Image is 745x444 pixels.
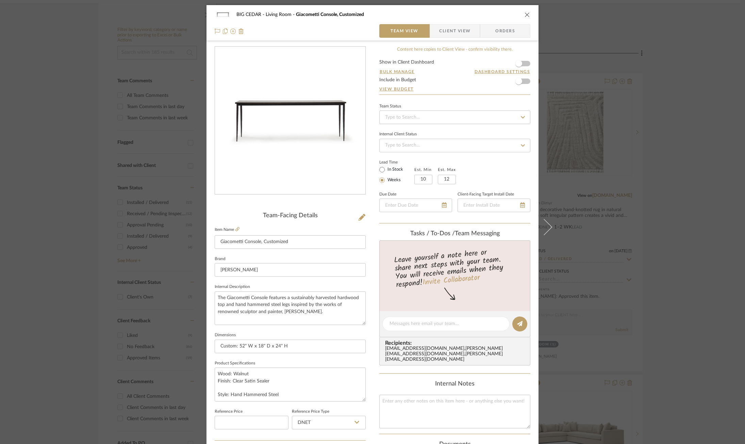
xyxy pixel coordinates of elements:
input: Enter the dimensions of this item [215,340,366,353]
span: Team View [391,24,418,38]
input: Enter Brand [215,263,366,277]
img: 9eda9115-4a89-4c79-8e40-c9411a15e32a_436x436.jpg [215,69,365,172]
div: Team-Facing Details [215,212,366,220]
label: Brand [215,257,226,261]
div: Team Status [379,105,401,108]
input: Enter Item Name [215,235,366,249]
span: Client View [439,24,470,38]
label: Client-Facing Target Install Date [458,193,514,196]
input: Type to Search… [379,110,530,124]
label: Internal Description [215,285,250,289]
div: Leave yourself a note here or share next steps with your team. You will receive emails when they ... [379,245,531,291]
img: 9eda9115-4a89-4c79-8e40-c9411a15e32a_48x40.jpg [215,8,231,21]
span: Living Room [266,12,296,17]
input: Enter Install Date [458,199,530,212]
span: Giacometti Console, Customized [296,12,364,17]
div: Internal Notes [379,380,530,388]
label: Est. Min [414,167,432,172]
label: Dimensions [215,334,236,337]
span: BIG CEDAR [236,12,266,17]
label: Weeks [386,177,401,183]
label: Product Specifications [215,362,255,365]
div: Internal Client Status [379,133,417,136]
a: View Budget [379,86,530,92]
span: Tasks / To-Dos / [410,230,455,237]
button: Bulk Manage [379,69,415,75]
label: Reference Price Type [292,410,329,413]
mat-radio-group: Select item type [379,165,414,184]
button: Dashboard Settings [474,69,530,75]
label: Reference Price [215,410,243,413]
label: Item Name [215,227,239,233]
label: In Stock [386,167,403,173]
div: [EMAIL_ADDRESS][DOMAIN_NAME] , [PERSON_NAME][EMAIL_ADDRESS][DOMAIN_NAME] , [PERSON_NAME][EMAIL_AD... [385,346,527,362]
span: Recipients: [385,340,527,346]
span: Orders [488,24,523,38]
input: Type to Search… [379,139,530,152]
div: team Messaging [379,230,530,238]
div: 0 [215,69,365,172]
label: Due Date [379,193,396,196]
button: close [524,12,530,18]
a: Invite Collaborator [422,272,480,289]
label: Est. Max [438,167,456,172]
label: Lead Time [379,159,414,165]
input: Enter Due Date [379,199,452,212]
img: Remove from project [238,29,244,34]
div: Content here copies to Client View - confirm visibility there. [379,46,530,53]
